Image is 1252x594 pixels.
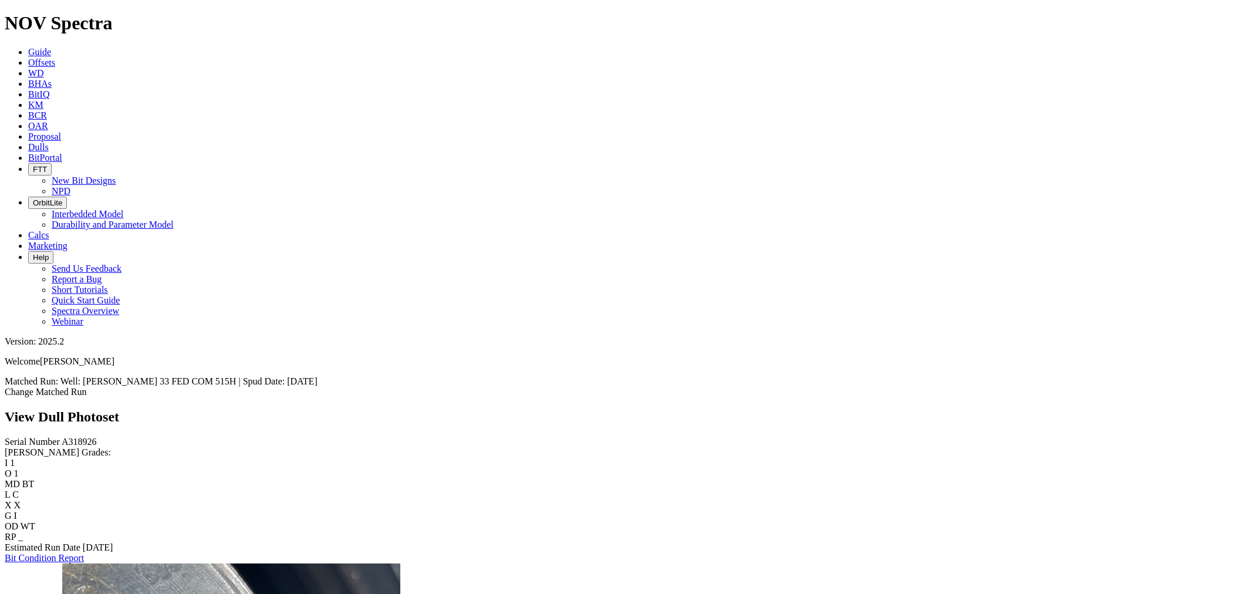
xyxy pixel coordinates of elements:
span: X [14,500,21,510]
button: FTT [28,163,52,176]
button: Help [28,251,53,264]
span: 1 [14,468,19,478]
a: KM [28,100,43,110]
span: WT [21,521,35,531]
span: C [12,490,19,500]
div: [PERSON_NAME] Grades: [5,447,1247,458]
span: OrbitLite [33,198,62,207]
a: Marketing [28,241,68,251]
span: I [14,511,17,521]
a: WD [28,68,44,78]
a: Offsets [28,58,55,67]
a: Dulls [28,142,49,152]
label: G [5,511,12,521]
span: Help [33,253,49,262]
a: Webinar [52,316,83,326]
label: OD [5,521,18,531]
a: Spectra Overview [52,306,119,316]
a: Durability and Parameter Model [52,220,174,230]
h2: View Dull Photoset [5,409,1247,425]
label: O [5,468,12,478]
a: Report a Bug [52,274,102,284]
a: Quick Start Guide [52,295,120,305]
label: RP [5,532,16,542]
a: Send Us Feedback [52,264,122,274]
a: New Bit Designs [52,176,116,185]
h1: NOV Spectra [5,12,1247,34]
span: Well: [PERSON_NAME] 33 FED COM 515H | Spud Date: [DATE] [60,376,318,386]
label: I [5,458,8,468]
button: OrbitLite [28,197,67,209]
a: BCR [28,110,47,120]
span: [DATE] [83,542,113,552]
label: Estimated Run Date [5,542,80,552]
span: BT [22,479,34,489]
a: Short Tutorials [52,285,108,295]
div: Version: 2025.2 [5,336,1247,347]
a: BHAs [28,79,52,89]
p: Welcome [5,356,1247,367]
label: Serial Number [5,437,60,447]
a: Calcs [28,230,49,240]
a: Interbedded Model [52,209,123,219]
span: _ [18,532,23,542]
a: BitPortal [28,153,62,163]
label: L [5,490,10,500]
span: A318926 [62,437,97,447]
a: BitIQ [28,89,49,99]
label: X [5,500,12,510]
label: MD [5,479,20,489]
span: FTT [33,165,47,174]
a: Bit Condition Report [5,553,84,563]
a: Change Matched Run [5,387,87,397]
span: Matched Run: [5,376,58,386]
a: OAR [28,121,48,131]
span: [PERSON_NAME] [40,356,114,366]
a: Guide [28,47,51,57]
a: NPD [52,186,70,196]
span: 1 [10,458,15,468]
a: Proposal [28,131,61,141]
